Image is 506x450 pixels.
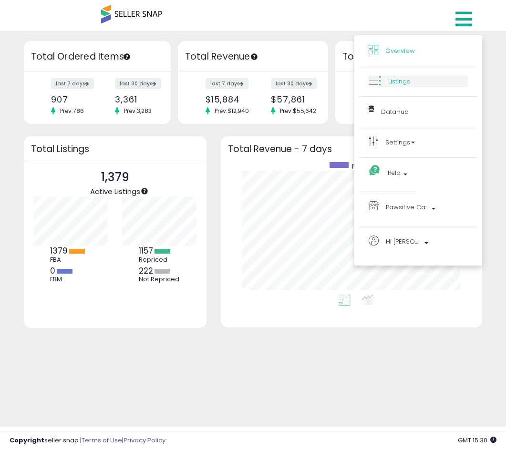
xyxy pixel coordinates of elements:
h3: Total Ordered Items [31,50,164,63]
div: FBM [50,276,93,283]
label: last 30 days [115,78,161,89]
span: Overview [385,46,415,55]
p: 1,379 [90,168,140,186]
span: Listings [388,77,410,86]
a: Listings [369,75,468,87]
h3: Total Revenue - 7 days [228,145,475,153]
a: Pawsitive Catitude CA [369,201,468,217]
span: Hi [PERSON_NAME] [386,235,422,247]
h3: Total Revenue [185,50,321,63]
span: Active Listings [90,186,140,196]
span: previous [352,162,377,169]
span: DataHub [381,107,409,116]
span: Pawsitive Catitude CA [386,201,429,213]
a: Hi [PERSON_NAME] [369,235,468,256]
div: Tooltip anchor [123,52,131,61]
a: Settings [369,136,468,148]
label: last 7 days [51,78,94,89]
div: Repriced [139,256,182,264]
div: 3,361 [115,94,154,104]
div: Not Repriced [139,276,182,283]
div: Tooltip anchor [140,187,149,195]
a: Help [369,167,408,183]
div: $57,861 [271,94,311,104]
b: 222 [139,265,153,276]
a: Overview [369,45,468,57]
div: Tooltip anchor [250,52,258,61]
span: Prev: 3,283 [119,107,156,115]
label: last 7 days [206,78,248,89]
span: Help [388,167,401,179]
div: 907 [51,94,90,104]
b: 0 [50,265,55,276]
span: Prev: $55,642 [275,107,321,115]
h3: Total Profit [342,50,475,63]
h3: Total Listings [31,145,199,153]
span: Prev: 786 [55,107,89,115]
span: Prev: $12,940 [210,107,254,115]
a: DataHub [369,106,468,118]
b: 1379 [50,245,68,256]
i: Get Help [369,164,381,176]
label: last 30 days [271,78,317,89]
div: FBA [50,256,93,264]
b: 1157 [139,245,153,256]
div: $15,884 [206,94,246,104]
